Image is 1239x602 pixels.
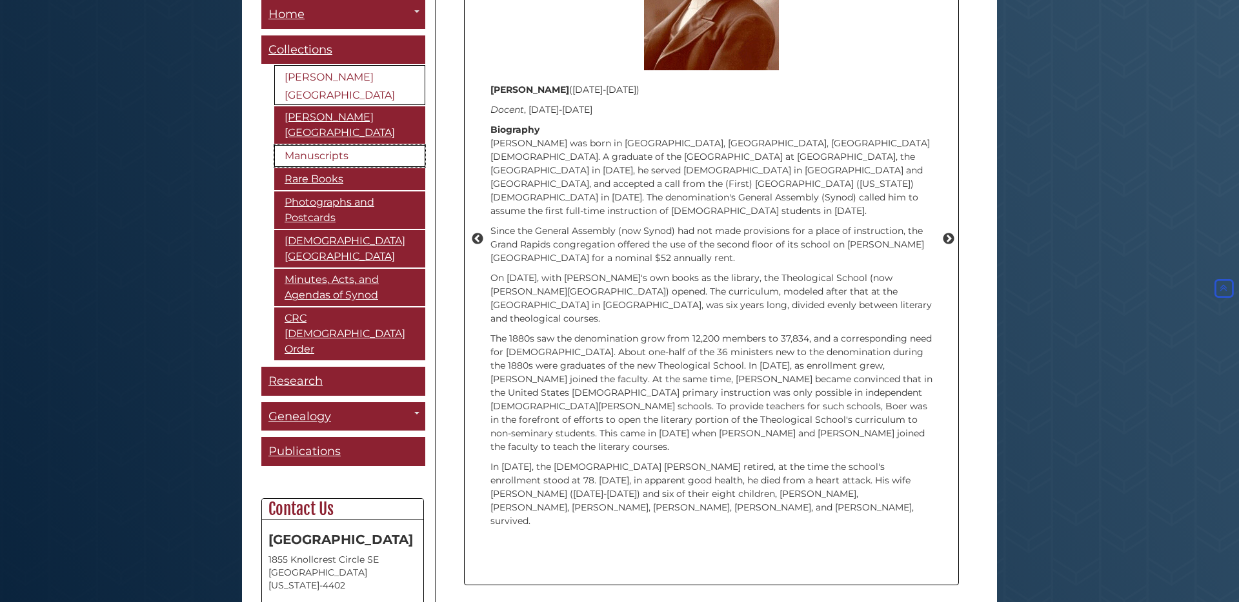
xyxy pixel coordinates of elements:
[490,104,524,115] em: Docent
[490,123,932,218] p: [PERSON_NAME] was born in [GEOGRAPHIC_DATA], [GEOGRAPHIC_DATA], [GEOGRAPHIC_DATA][DEMOGRAPHIC_DAT...
[268,7,305,21] span: Home
[490,224,932,265] p: Since the General Assembly (now Synod) had not made provisions for a place of instruction, the Gr...
[490,83,932,97] p: ([DATE]-[DATE])
[268,532,413,547] strong: [GEOGRAPHIC_DATA]
[274,106,425,144] a: [PERSON_NAME][GEOGRAPHIC_DATA]
[274,145,425,167] a: Manuscripts
[261,35,425,64] a: Collections
[490,271,932,325] p: On [DATE], with [PERSON_NAME]'s own books as the library, the Theological School (now [PERSON_NAM...
[261,402,425,431] a: Genealogy
[274,230,425,267] a: [DEMOGRAPHIC_DATA][GEOGRAPHIC_DATA]
[490,460,932,528] p: In [DATE], the [DEMOGRAPHIC_DATA] [PERSON_NAME] retired, at the time the school's enrollment stoo...
[268,374,323,388] span: Research
[942,233,955,246] button: Next
[268,553,417,592] address: 1855 Knollcrest Circle SE [GEOGRAPHIC_DATA][US_STATE]-4402
[471,233,484,246] button: Previous
[268,43,332,57] span: Collections
[274,168,425,190] a: Rare Books
[490,103,932,117] p: , [DATE]-[DATE]
[262,499,423,519] h2: Contact Us
[490,124,539,135] strong: Biography
[261,367,425,396] a: Research
[261,437,425,466] a: Publications
[490,332,932,454] p: The 1880s saw the denomination grow from 12,200 members to 37,834, and a corresponding need for [...
[490,84,569,95] strong: [PERSON_NAME]
[1212,282,1236,294] a: Back to Top
[274,307,425,360] a: CRC [DEMOGRAPHIC_DATA] Order
[274,191,425,229] a: Photographs and Postcards
[274,269,425,306] a: Minutes, Acts, and Agendas of Synod
[268,444,341,458] span: Publications
[268,409,331,423] span: Genealogy
[274,65,425,105] a: [PERSON_NAME][GEOGRAPHIC_DATA]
